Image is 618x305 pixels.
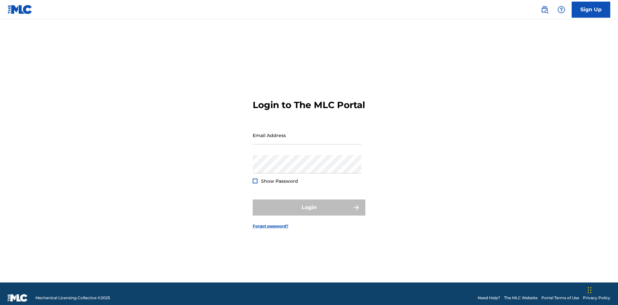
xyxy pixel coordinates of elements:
[504,295,538,301] a: The MLC Website
[253,99,365,111] h3: Login to The MLC Portal
[557,6,565,14] img: help
[538,3,551,16] a: Public Search
[586,274,618,305] iframe: Chat Widget
[253,223,288,229] a: Forgot password?
[35,295,110,301] span: Mechanical Licensing Collective © 2025
[541,295,579,301] a: Portal Terms of Use
[8,294,28,302] img: logo
[572,2,610,18] a: Sign Up
[583,295,610,301] a: Privacy Policy
[261,178,298,184] span: Show Password
[555,3,568,16] div: Help
[541,6,548,14] img: search
[588,281,592,300] div: Drag
[478,295,500,301] a: Need Help?
[8,5,33,14] img: MLC Logo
